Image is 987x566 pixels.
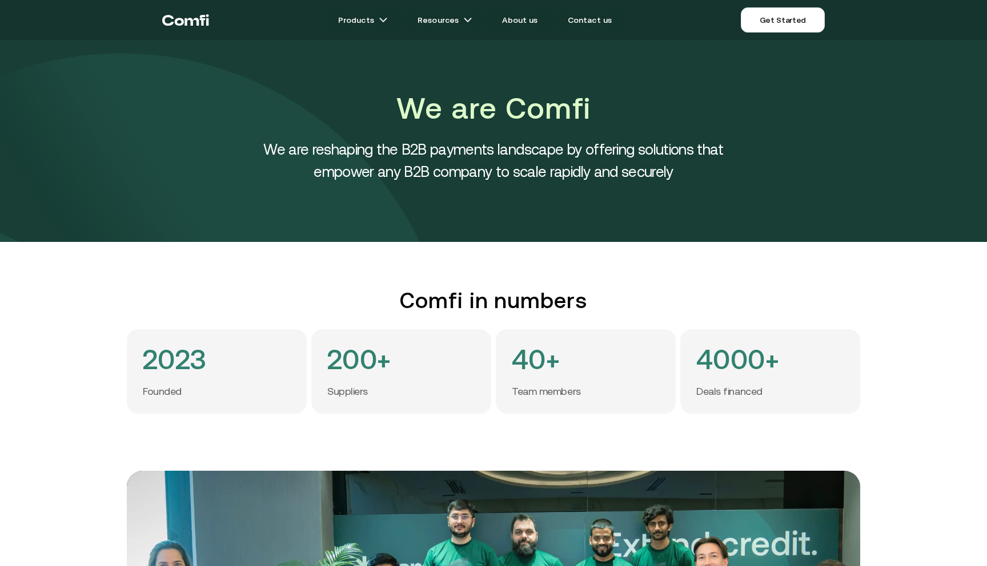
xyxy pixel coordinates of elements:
[236,138,751,183] h4: We are reshaping the B2B payments landscape by offering solutions that empower any B2B company to...
[327,345,391,374] h4: 200+
[127,288,860,313] h2: Comfi in numbers
[488,9,551,31] a: About us
[162,3,209,37] a: Return to the top of the Comfi home page
[696,345,779,374] h4: 4000+
[404,9,486,31] a: Resourcesarrow icons
[741,7,825,33] a: Get Started
[554,9,626,31] a: Contact us
[696,385,763,398] p: Deals financed
[512,345,560,374] h4: 40+
[379,15,388,25] img: arrow icons
[236,88,751,129] h1: We are Comfi
[143,345,207,374] h4: 2023
[463,15,472,25] img: arrow icons
[327,385,368,398] p: Suppliers
[324,9,402,31] a: Productsarrow icons
[512,385,581,398] p: Team members
[143,385,182,398] p: Founded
